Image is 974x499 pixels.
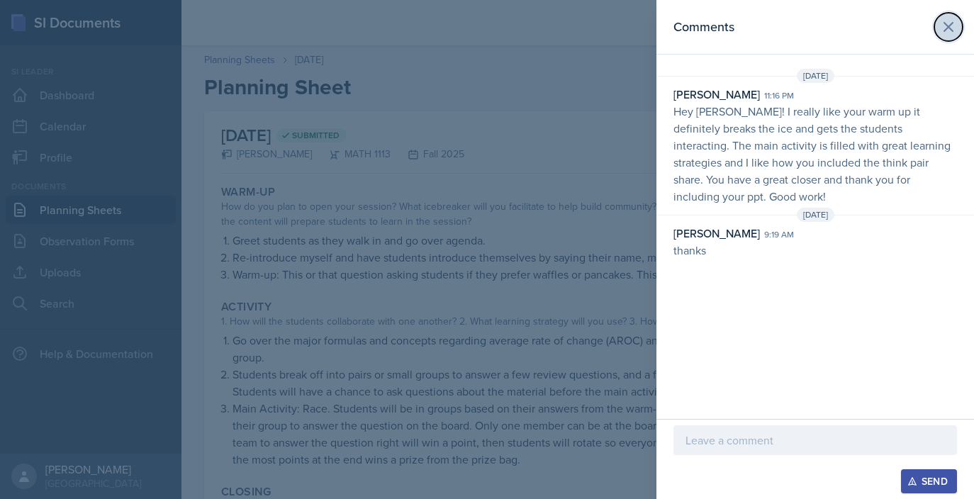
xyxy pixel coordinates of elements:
[797,69,834,83] span: [DATE]
[910,476,948,487] div: Send
[673,103,957,205] p: Hey [PERSON_NAME]! I really like your warm up it definitely breaks the ice and gets the students ...
[797,208,834,222] span: [DATE]
[673,86,760,103] div: [PERSON_NAME]
[901,469,957,493] button: Send
[764,89,794,102] div: 11:16 pm
[673,17,734,37] h2: Comments
[673,225,760,242] div: [PERSON_NAME]
[673,242,957,259] p: thanks
[764,228,794,241] div: 9:19 am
